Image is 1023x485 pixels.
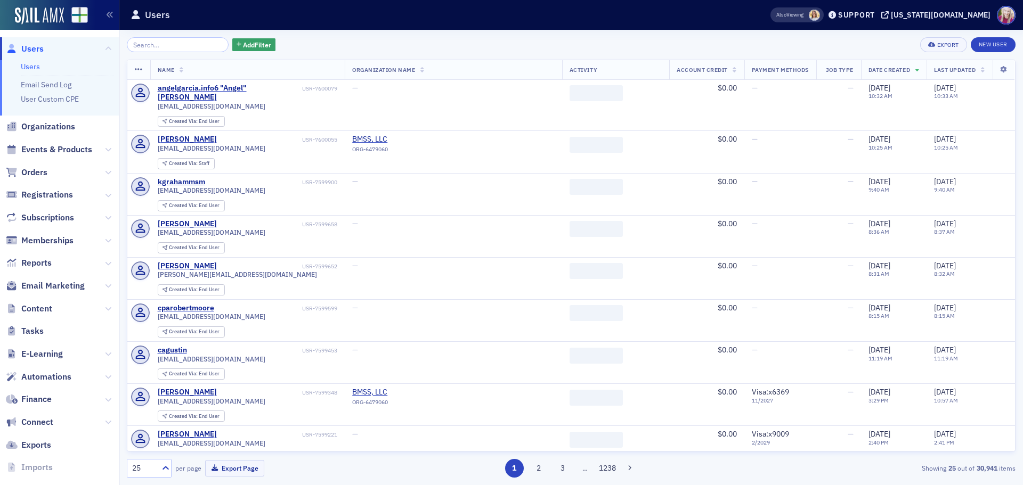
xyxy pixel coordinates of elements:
a: Events & Products [6,144,92,155]
button: AddFilter [232,38,276,52]
span: — [352,345,358,355]
button: 1238 [598,459,617,478]
div: Created Via: End User [158,200,225,211]
span: Created Via : [169,244,199,251]
div: USR-7599652 [218,263,337,270]
div: ORG-6479060 [352,146,449,157]
a: cagustin [158,346,187,355]
span: — [848,83,854,93]
span: Events & Products [21,144,92,155]
time: 10:25 AM [868,144,892,151]
span: [DATE] [868,134,890,144]
a: Automations [6,371,71,383]
a: [PERSON_NAME] [158,261,217,271]
div: Created Via: End User [158,116,225,127]
time: 3:29 PM [868,397,889,404]
span: Subscriptions [21,212,74,224]
span: — [352,83,358,93]
a: Content [6,303,52,315]
span: [DATE] [868,219,890,228]
span: Created Via : [169,328,199,335]
span: — [352,219,358,228]
button: Export [920,37,967,52]
h1: Users [145,9,170,21]
a: BMSS, LLC [352,135,449,144]
div: USR-7599658 [218,221,337,228]
span: $0.00 [718,83,737,93]
span: Automations [21,371,71,383]
span: [EMAIL_ADDRESS][DOMAIN_NAME] [158,228,265,236]
a: [PERSON_NAME] [158,219,217,229]
span: [DATE] [868,429,890,439]
a: Subscriptions [6,212,74,224]
span: Finance [21,393,52,405]
span: E-Learning [21,348,63,360]
span: Created Via : [169,118,199,125]
span: — [352,261,358,270]
span: — [752,261,758,270]
div: ORG-6479060 [352,399,449,409]
a: User Custom CPE [21,94,79,104]
span: [DATE] [934,219,956,228]
span: $0.00 [718,345,737,355]
span: [DATE] [868,83,890,93]
div: Created Via: Staff [158,158,215,169]
span: Created Via : [169,160,199,167]
span: ‌ [570,85,623,101]
div: USR-7600079 [302,85,337,92]
span: Created Via : [169,413,199,420]
a: kgrahammsm [158,177,205,187]
span: Tasks [21,325,44,337]
span: — [848,134,854,144]
span: [EMAIL_ADDRESS][DOMAIN_NAME] [158,355,265,363]
time: 2:41 PM [934,439,954,446]
a: Connect [6,416,53,428]
div: USR-7600055 [218,136,337,143]
span: — [352,177,358,186]
time: 11:19 AM [934,355,958,362]
div: End User [169,245,220,251]
time: 9:40 AM [868,186,889,193]
a: [PERSON_NAME] [158,430,217,439]
a: Exports [6,439,51,451]
span: [DATE] [934,177,956,186]
span: Connect [21,416,53,428]
button: 3 [554,459,572,478]
a: Registrations [6,189,73,201]
span: Visa : x6369 [752,387,789,397]
span: 11 / 2027 [752,397,809,404]
time: 8:32 AM [934,270,955,277]
span: [DATE] [868,177,890,186]
time: 10:57 AM [934,397,958,404]
a: Organizations [6,121,75,133]
span: ‌ [570,348,623,364]
span: [DATE] [868,303,890,313]
span: — [848,303,854,313]
div: [PERSON_NAME] [158,388,217,397]
span: [PERSON_NAME][EMAIL_ADDRESS][DOMAIN_NAME] [158,270,317,278]
span: — [848,261,854,270]
a: angelgarcia.info6 "Angel" [PERSON_NAME] [158,84,301,102]
div: USR-7599599 [216,305,337,312]
a: Users [6,43,44,55]
span: Orders [21,167,47,178]
span: Visa : x9009 [752,429,789,439]
span: ‌ [570,432,623,448]
span: Created Via : [169,286,199,293]
time: 8:15 AM [868,312,889,319]
time: 8:37 AM [934,228,955,235]
a: cparobertmoore [158,303,214,313]
span: — [752,83,758,93]
span: ‌ [570,263,623,279]
span: — [848,387,854,397]
span: — [352,429,358,439]
span: Job Type [826,66,854,73]
div: Created Via: End User [158,368,225,380]
button: 2 [529,459,548,478]
div: Created Via: End User [158,284,225,295]
div: Support [838,10,875,20]
time: 10:33 AM [934,92,958,100]
a: BMSS, LLC [352,388,449,397]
